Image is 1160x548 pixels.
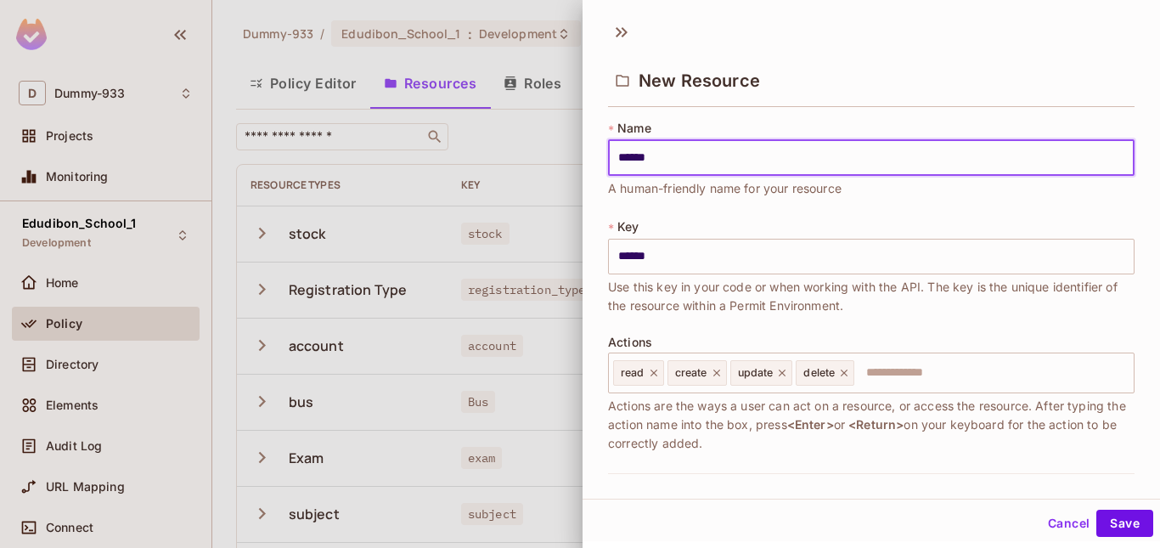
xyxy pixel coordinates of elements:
[667,360,727,386] div: create
[848,417,904,432] span: <Return>
[617,220,639,234] span: Key
[617,121,651,135] span: Name
[621,366,645,380] span: read
[608,397,1135,453] span: Actions are the ways a user can act on a resource, or access the resource. After typing the actio...
[675,366,707,380] span: create
[608,336,652,349] span: Actions
[613,360,664,386] div: read
[608,278,1135,315] span: Use this key in your code or when working with the API. The key is the unique identifier of the r...
[796,360,854,386] div: delete
[738,366,774,380] span: update
[608,179,842,198] span: A human-friendly name for your resource
[730,360,793,386] div: update
[1041,510,1096,537] button: Cancel
[639,71,760,91] span: New Resource
[803,366,835,380] span: delete
[787,417,834,432] span: <Enter>
[1096,510,1153,537] button: Save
